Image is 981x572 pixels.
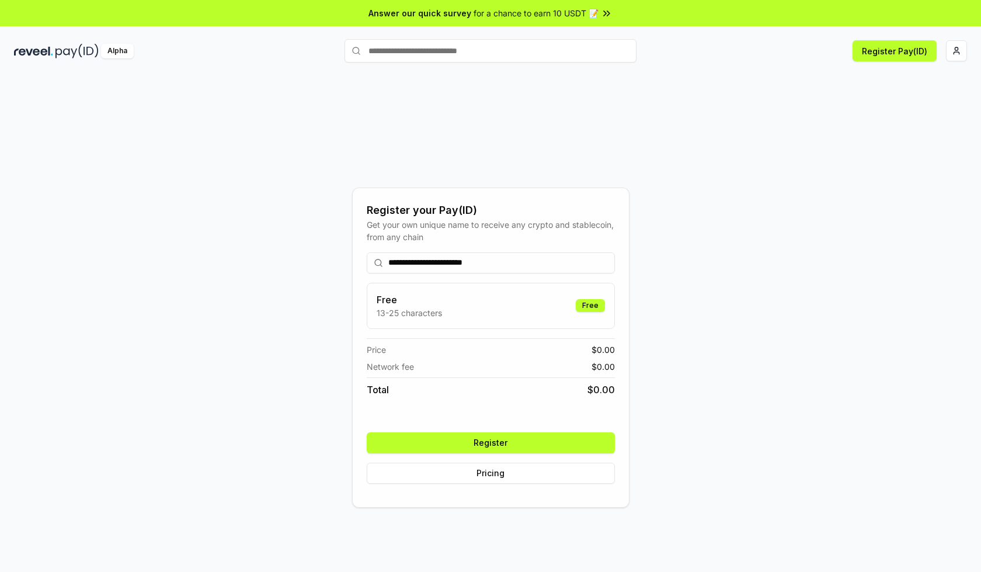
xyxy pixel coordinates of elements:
div: Free [576,299,605,312]
button: Register Pay(ID) [853,40,937,61]
span: $ 0.00 [587,383,615,397]
p: 13-25 characters [377,307,442,319]
h3: Free [377,293,442,307]
div: Alpha [101,44,134,58]
span: for a chance to earn 10 USDT 📝 [474,7,599,19]
span: Network fee [367,360,414,373]
img: pay_id [55,44,99,58]
div: Get your own unique name to receive any crypto and stablecoin, from any chain [367,219,615,243]
span: Price [367,344,386,356]
span: Total [367,383,389,397]
div: Register your Pay(ID) [367,202,615,219]
span: $ 0.00 [592,344,615,356]
button: Pricing [367,463,615,484]
span: Answer our quick survey [368,7,471,19]
button: Register [367,432,615,453]
span: $ 0.00 [592,360,615,373]
img: reveel_dark [14,44,53,58]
